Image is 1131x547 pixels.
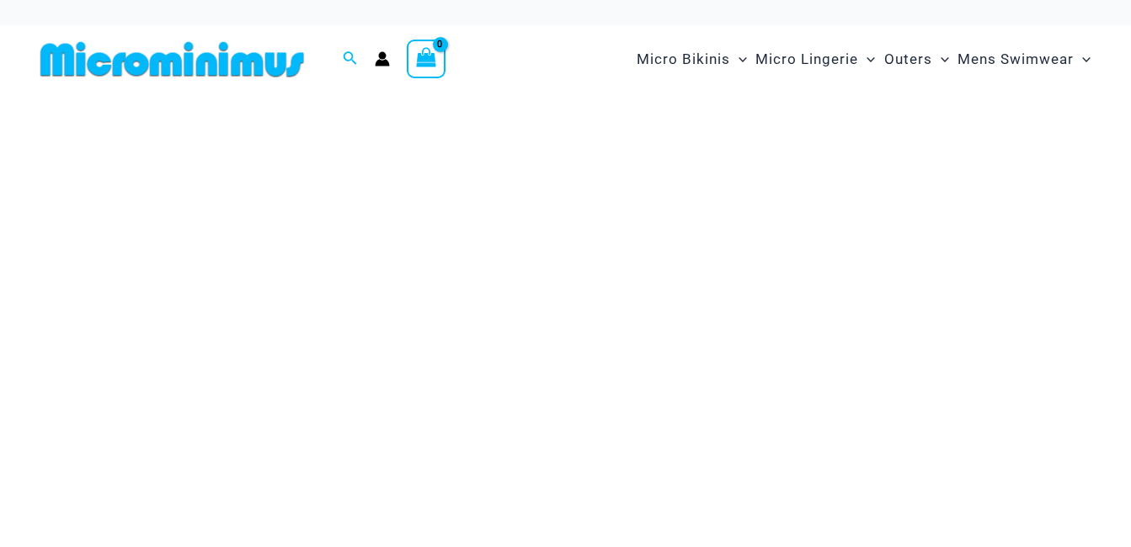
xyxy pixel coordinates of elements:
[34,40,311,78] img: MM SHOP LOGO FLAT
[407,40,445,78] a: View Shopping Cart, empty
[884,38,932,81] span: Outers
[375,51,390,66] a: Account icon link
[755,38,858,81] span: Micro Lingerie
[958,38,1074,81] span: Mens Swimwear
[730,38,747,81] span: Menu Toggle
[637,38,730,81] span: Micro Bikinis
[630,31,1097,88] nav: Site Navigation
[880,34,953,85] a: OutersMenu ToggleMenu Toggle
[858,38,875,81] span: Menu Toggle
[632,34,751,85] a: Micro BikinisMenu ToggleMenu Toggle
[751,34,879,85] a: Micro LingerieMenu ToggleMenu Toggle
[932,38,949,81] span: Menu Toggle
[953,34,1095,85] a: Mens SwimwearMenu ToggleMenu Toggle
[343,49,358,70] a: Search icon link
[1074,38,1091,81] span: Menu Toggle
